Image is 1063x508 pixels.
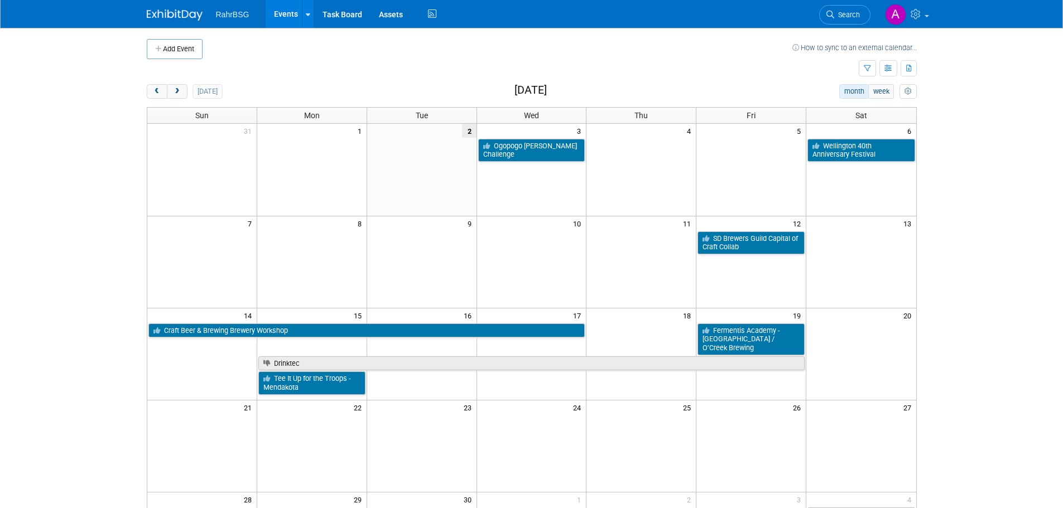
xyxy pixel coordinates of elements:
a: Search [819,5,870,25]
span: 10 [572,216,586,230]
span: 27 [902,400,916,414]
a: Drinktec [258,356,805,371]
span: 11 [682,216,696,230]
span: 3 [796,492,806,506]
span: 25 [682,400,696,414]
span: Wed [524,111,539,120]
span: 31 [243,124,257,138]
span: 12 [792,216,806,230]
span: 17 [572,308,586,322]
span: 4 [906,492,916,506]
span: 15 [353,308,367,322]
a: SD Brewers Guild Capital of Craft Collab [698,231,805,254]
span: Tue [416,111,428,120]
span: RahrBSG [216,10,249,19]
button: prev [147,84,167,99]
span: Sun [195,111,209,120]
span: Search [834,11,860,19]
a: Fermentis Academy - [GEOGRAPHIC_DATA] / O’Creek Brewing [698,323,805,355]
span: 1 [357,124,367,138]
a: Craft Beer & Brewing Brewery Workshop [148,323,585,338]
span: 20 [902,308,916,322]
img: Ashley Grotewold [885,4,906,25]
span: 29 [353,492,367,506]
a: Wellington 40th Anniversary Festival [807,139,915,162]
span: 16 [463,308,477,322]
span: 19 [792,308,806,322]
span: 3 [576,124,586,138]
span: 21 [243,400,257,414]
span: 2 [686,492,696,506]
span: 23 [463,400,477,414]
a: Ogopogo [PERSON_NAME] Challenge [478,139,585,162]
span: 1 [576,492,586,506]
span: Sat [855,111,867,120]
span: 8 [357,216,367,230]
span: 6 [906,124,916,138]
span: 14 [243,308,257,322]
button: myCustomButton [900,84,916,99]
button: week [868,84,894,99]
span: 24 [572,400,586,414]
span: 22 [353,400,367,414]
span: 9 [466,216,477,230]
img: ExhibitDay [147,9,203,21]
button: month [839,84,869,99]
h2: [DATE] [514,84,547,96]
span: 4 [686,124,696,138]
i: Personalize Calendar [905,88,912,95]
span: Thu [634,111,648,120]
span: 2 [462,124,477,138]
span: 7 [247,216,257,230]
span: 28 [243,492,257,506]
span: Mon [304,111,320,120]
span: 5 [796,124,806,138]
button: Add Event [147,39,203,59]
span: 13 [902,216,916,230]
button: [DATE] [193,84,222,99]
span: Fri [747,111,756,120]
a: How to sync to an external calendar... [792,43,917,52]
span: 18 [682,308,696,322]
button: next [167,84,187,99]
span: 30 [463,492,477,506]
a: Tee It Up for the Troops - Mendakota [258,371,365,394]
span: 26 [792,400,806,414]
